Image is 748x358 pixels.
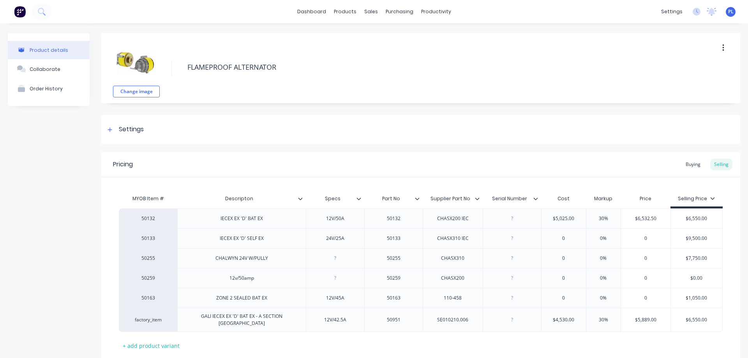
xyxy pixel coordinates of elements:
[30,47,68,53] div: Product details
[374,293,413,303] div: 50163
[621,249,670,268] div: 0
[584,209,623,228] div: 30%
[431,233,475,243] div: CHASX310 IEC
[127,255,169,262] div: 50255
[14,6,26,18] img: Factory
[621,209,670,228] div: $6,532.50
[183,58,676,76] textarea: FLAMEPROOF ALTERNATOR
[127,275,169,282] div: 50259
[621,191,670,206] div: Price
[119,340,183,352] div: + add product variant
[671,288,723,308] div: $1,050.00
[364,189,418,208] div: Part No
[127,215,169,222] div: 50132
[374,213,413,224] div: 50132
[119,308,723,332] div: factory_itemGALI IECEX EX 'D' BAT EX - A SECTION [GEOGRAPHIC_DATA]12V/42.5A50951SE010210.006$4,53...
[542,268,586,288] div: 0
[374,315,413,325] div: 50951
[177,189,301,208] div: Descripton
[210,293,273,303] div: ZONE 2 SEALED BAT EX
[542,288,586,308] div: 0
[678,195,715,202] div: Selling Price
[316,213,355,224] div: 12V/50A
[621,288,670,308] div: 0
[127,316,169,323] div: factory_item
[306,191,364,206] div: Specs
[584,288,623,308] div: 0%
[671,310,723,330] div: $6,550.00
[8,41,90,59] button: Product details
[586,191,621,206] div: Markup
[30,66,60,72] div: Collaborate
[728,8,734,15] span: PL
[213,233,270,243] div: IECEX EX 'D' SELF EX
[8,79,90,98] button: Order History
[214,213,269,224] div: IECEX EX 'D' BAT EX
[682,159,704,170] div: Buying
[127,295,169,302] div: 50163
[119,125,144,134] div: Settings
[483,189,536,208] div: Serial Number
[374,253,413,263] div: 50255
[584,310,623,330] div: 30%
[542,209,586,228] div: $5,025.00
[374,233,413,243] div: 50133
[113,39,160,97] div: fileChange image
[316,315,355,325] div: 12V/42.5A
[657,6,686,18] div: settings
[293,6,330,18] a: dashboard
[483,191,541,206] div: Serial Number
[433,293,472,303] div: 110-458
[222,273,261,283] div: 12v/50amp
[316,233,355,243] div: 24V/25A
[177,191,306,206] div: Descripton
[330,6,360,18] div: products
[209,253,274,263] div: CHALWYN 24V W/PULLY
[119,208,723,228] div: 50132IECEX EX 'D' BAT EX12V/50A50132CHASX200 IEC$5,025.0030%$6,532.50$6,550.00
[127,235,169,242] div: 50133
[119,228,723,248] div: 50133IECEX EX 'D' SELF EX24V/25A50133CHASX310 IEC00%0$9,500.00
[181,311,303,328] div: GALI IECEX EX 'D' BAT EX - A SECTION [GEOGRAPHIC_DATA]
[584,229,623,248] div: 0%
[431,213,475,224] div: CHASX200 IEC
[671,249,723,268] div: $7,750.00
[433,253,472,263] div: CHASX310
[423,189,478,208] div: Supplier Part No
[30,86,63,92] div: Order History
[117,43,156,82] img: file
[671,229,723,248] div: $9,500.00
[621,229,670,248] div: 0
[710,159,732,170] div: Selling
[584,268,623,288] div: 0%
[8,59,90,79] button: Collaborate
[431,315,475,325] div: SE010210.006
[374,273,413,283] div: 50259
[119,288,723,308] div: 50163ZONE 2 SEALED BAT EX12V/45A50163110-45800%0$1,050.00
[671,209,723,228] div: $6,550.00
[306,189,360,208] div: Specs
[382,6,417,18] div: purchasing
[113,160,133,169] div: Pricing
[542,249,586,268] div: 0
[364,191,423,206] div: Part No
[417,6,455,18] div: productivity
[316,293,355,303] div: 12V/45A
[423,191,483,206] div: Supplier Part No
[119,248,723,268] div: 50255CHALWYN 24V W/PULLY50255CHASX31000%0$7,750.00
[433,273,472,283] div: CHASX200
[621,268,670,288] div: 0
[671,268,723,288] div: $0.00
[119,191,177,206] div: MYOB Item #
[542,229,586,248] div: 0
[113,86,160,97] button: Change image
[621,310,670,330] div: $5,889.00
[584,249,623,268] div: 0%
[541,191,586,206] div: Cost
[542,310,586,330] div: $4,530.00
[119,268,723,288] div: 5025912v/50amp50259CHASX20000%0$0.00
[360,6,382,18] div: sales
